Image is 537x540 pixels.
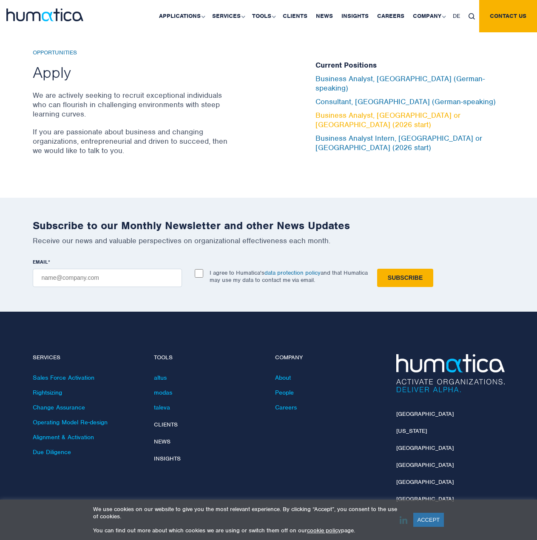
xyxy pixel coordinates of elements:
[469,13,475,20] img: search_icon
[396,427,427,435] a: [US_STATE]
[315,97,496,106] a: Consultant, [GEOGRAPHIC_DATA] (German-speaking)
[33,63,230,82] h2: Apply
[396,478,454,486] a: [GEOGRAPHIC_DATA]
[396,354,505,392] img: Humatica
[275,389,294,396] a: People
[33,91,230,119] p: We are actively seeking to recruit exceptional individuals who can flourish in challenging enviro...
[93,527,403,534] p: You can find out more about which cookies we are using or switch them off on our page.
[154,374,167,381] a: altus
[396,410,454,418] a: [GEOGRAPHIC_DATA]
[33,433,94,441] a: Alignment & Activation
[93,506,403,520] p: We use cookies on our website to give you the most relevant experience. By clicking “Accept”, you...
[377,269,433,287] input: Subscribe
[33,374,94,381] a: Sales Force Activation
[154,389,172,396] a: modas
[154,354,262,361] h4: Tools
[33,354,141,361] h4: Services
[33,127,230,155] p: If you are passionate about business and changing organizations, entrepreneurial and driven to su...
[275,354,384,361] h4: Company
[315,61,505,70] h5: Current Positions
[210,269,368,284] p: I agree to Humatica's and that Humatica may use my data to contact me via email.
[33,269,182,287] input: name@company.com
[33,404,85,411] a: Change Assurance
[275,374,291,381] a: About
[275,404,297,411] a: Careers
[396,495,454,503] a: [GEOGRAPHIC_DATA]
[6,9,83,21] img: logo
[154,404,170,411] a: taleva
[396,461,454,469] a: [GEOGRAPHIC_DATA]
[154,455,181,462] a: Insights
[413,513,444,527] a: ACCEPT
[453,12,460,20] span: DE
[315,74,485,93] a: Business Analyst, [GEOGRAPHIC_DATA] (German-speaking)
[33,259,48,265] span: EMAIL
[195,269,203,278] input: I agree to Humatica'sdata protection policyand that Humatica may use my data to contact me via em...
[33,418,108,426] a: Operating Model Re-design
[33,219,505,232] h2: Subscribe to our Monthly Newsletter and other News Updates
[154,421,178,428] a: Clients
[307,527,341,534] a: cookie policy
[396,444,454,452] a: [GEOGRAPHIC_DATA]
[154,438,170,445] a: News
[315,111,460,129] a: Business Analyst, [GEOGRAPHIC_DATA] or [GEOGRAPHIC_DATA] (2026 start)
[33,389,62,396] a: Rightsizing
[315,134,482,152] a: Business Analyst Intern, [GEOGRAPHIC_DATA] or [GEOGRAPHIC_DATA] (2026 start)
[33,448,71,456] a: Due Diligence
[264,269,321,276] a: data protection policy
[33,49,230,57] h6: Opportunities
[33,236,505,245] p: Receive our news and valuable perspectives on organizational effectiveness each month.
